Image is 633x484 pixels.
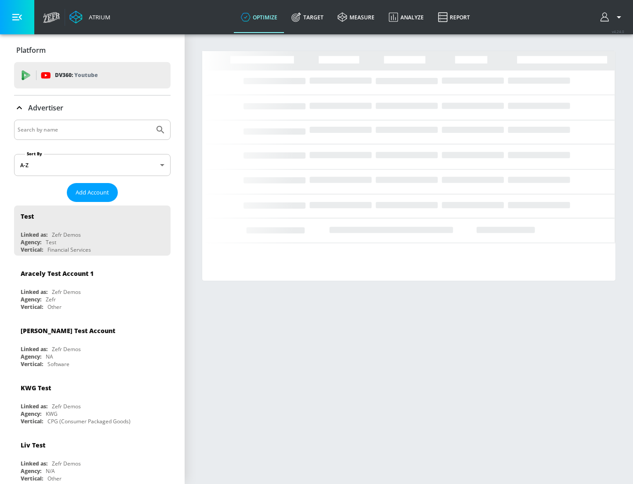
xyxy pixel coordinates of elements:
[14,263,171,313] div: Aracely Test Account 1Linked as:Zefr DemosAgency:ZefrVertical:Other
[431,1,477,33] a: Report
[14,95,171,120] div: Advertiser
[14,62,171,88] div: DV360: Youtube
[69,11,110,24] a: Atrium
[21,360,43,368] div: Vertical:
[52,288,81,296] div: Zefr Demos
[25,151,44,157] label: Sort By
[52,460,81,467] div: Zefr Demos
[46,353,53,360] div: NA
[46,410,58,418] div: KWG
[284,1,331,33] a: Target
[47,246,91,253] div: Financial Services
[76,187,109,198] span: Add Account
[74,70,98,80] p: Youtube
[14,320,171,370] div: [PERSON_NAME] Test AccountLinked as:Zefr DemosAgency:NAVertical:Software
[47,303,62,311] div: Other
[21,441,45,449] div: Liv Test
[21,231,47,238] div: Linked as:
[16,45,46,55] p: Platform
[21,384,51,392] div: KWG Test
[14,38,171,62] div: Platform
[67,183,118,202] button: Add Account
[14,377,171,427] div: KWG TestLinked as:Zefr DemosAgency:KWGVertical:CPG (Consumer Packaged Goods)
[52,345,81,353] div: Zefr Demos
[52,231,81,238] div: Zefr Demos
[21,353,41,360] div: Agency:
[46,467,55,475] div: N/A
[21,460,47,467] div: Linked as:
[14,205,171,256] div: TestLinked as:Zefr DemosAgency:TestVertical:Financial Services
[21,467,41,475] div: Agency:
[234,1,284,33] a: optimize
[21,212,34,220] div: Test
[21,288,47,296] div: Linked as:
[21,345,47,353] div: Linked as:
[382,1,431,33] a: Analyze
[47,418,131,425] div: CPG (Consumer Packaged Goods)
[28,103,63,113] p: Advertiser
[85,13,110,21] div: Atrium
[46,296,56,303] div: Zefr
[55,70,98,80] p: DV360:
[46,238,56,246] div: Test
[21,418,43,425] div: Vertical:
[21,303,43,311] div: Vertical:
[52,403,81,410] div: Zefr Demos
[21,238,41,246] div: Agency:
[21,403,47,410] div: Linked as:
[331,1,382,33] a: measure
[18,124,151,136] input: Search by name
[21,269,94,278] div: Aracely Test Account 1
[21,246,43,253] div: Vertical:
[612,29,624,34] span: v 4.24.0
[21,475,43,482] div: Vertical:
[14,154,171,176] div: A-Z
[21,326,115,335] div: [PERSON_NAME] Test Account
[47,360,69,368] div: Software
[21,410,41,418] div: Agency:
[47,475,62,482] div: Other
[21,296,41,303] div: Agency:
